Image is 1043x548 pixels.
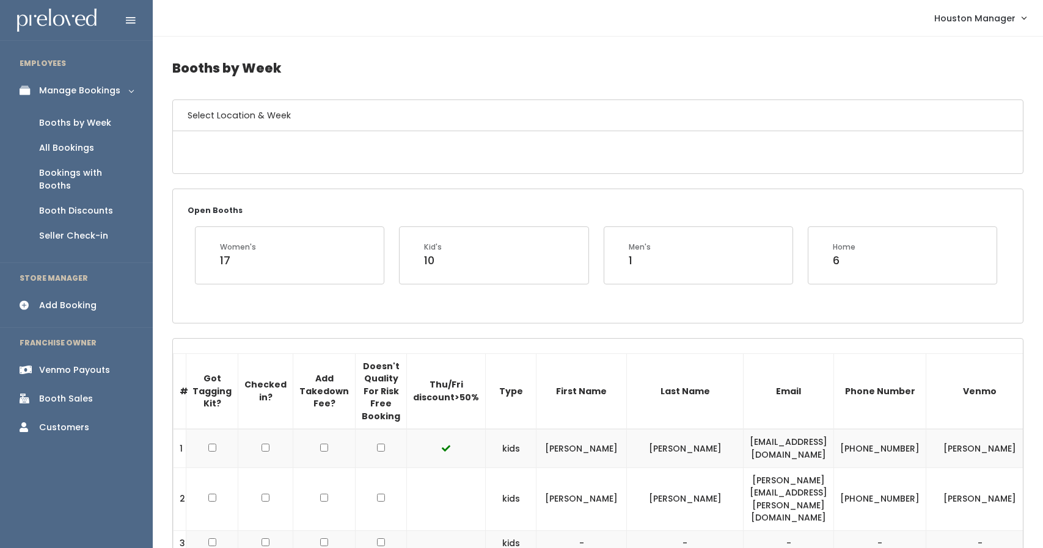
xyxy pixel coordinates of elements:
th: Email [744,353,834,429]
div: Seller Check-in [39,229,108,242]
small: Open Booths [188,205,243,215]
th: Got Tagging Kit? [186,353,238,429]
div: Customers [39,421,89,434]
td: 1 [174,429,186,467]
div: Kid's [424,242,442,253]
td: [PHONE_NUMBER] [834,429,926,467]
th: Checked in? [238,353,293,429]
th: Thu/Fri discount>50% [407,353,486,429]
div: Manage Bookings [39,84,120,97]
h4: Booths by Week [172,51,1023,85]
th: Phone Number [834,353,926,429]
th: # [174,353,186,429]
div: Men's [629,242,651,253]
div: 6 [833,253,855,269]
span: Houston Manager [934,12,1016,25]
td: [PERSON_NAME] [627,429,744,467]
td: [PERSON_NAME][EMAIL_ADDRESS][PERSON_NAME][DOMAIN_NAME] [744,467,834,530]
div: All Bookings [39,142,94,154]
div: 17 [220,253,256,269]
th: Last Name [627,353,744,429]
td: [PERSON_NAME] [536,467,627,530]
h6: Select Location & Week [173,100,1023,131]
td: [PERSON_NAME] [627,467,744,530]
img: preloved logo [17,9,97,32]
div: 1 [629,253,651,269]
th: Venmo [926,353,1034,429]
td: [PHONE_NUMBER] [834,467,926,530]
td: [PERSON_NAME] [926,429,1034,467]
div: Booths by Week [39,117,111,129]
td: kids [486,429,536,467]
th: First Name [536,353,627,429]
div: Add Booking [39,299,97,312]
div: Venmo Payouts [39,364,110,377]
th: Add Takedown Fee? [293,353,356,429]
td: [PERSON_NAME] [536,429,627,467]
a: Houston Manager [922,5,1038,31]
div: 10 [424,253,442,269]
th: Type [486,353,536,429]
div: Women's [220,242,256,253]
td: [EMAIL_ADDRESS][DOMAIN_NAME] [744,429,834,467]
div: Bookings with Booths [39,167,133,192]
td: kids [486,467,536,530]
div: Booth Discounts [39,204,113,217]
th: Doesn't Quality For Risk Free Booking [356,353,407,429]
td: [PERSON_NAME] [926,467,1034,530]
div: Booth Sales [39,392,93,405]
div: Home [833,242,855,253]
td: 2 [174,467,186,530]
